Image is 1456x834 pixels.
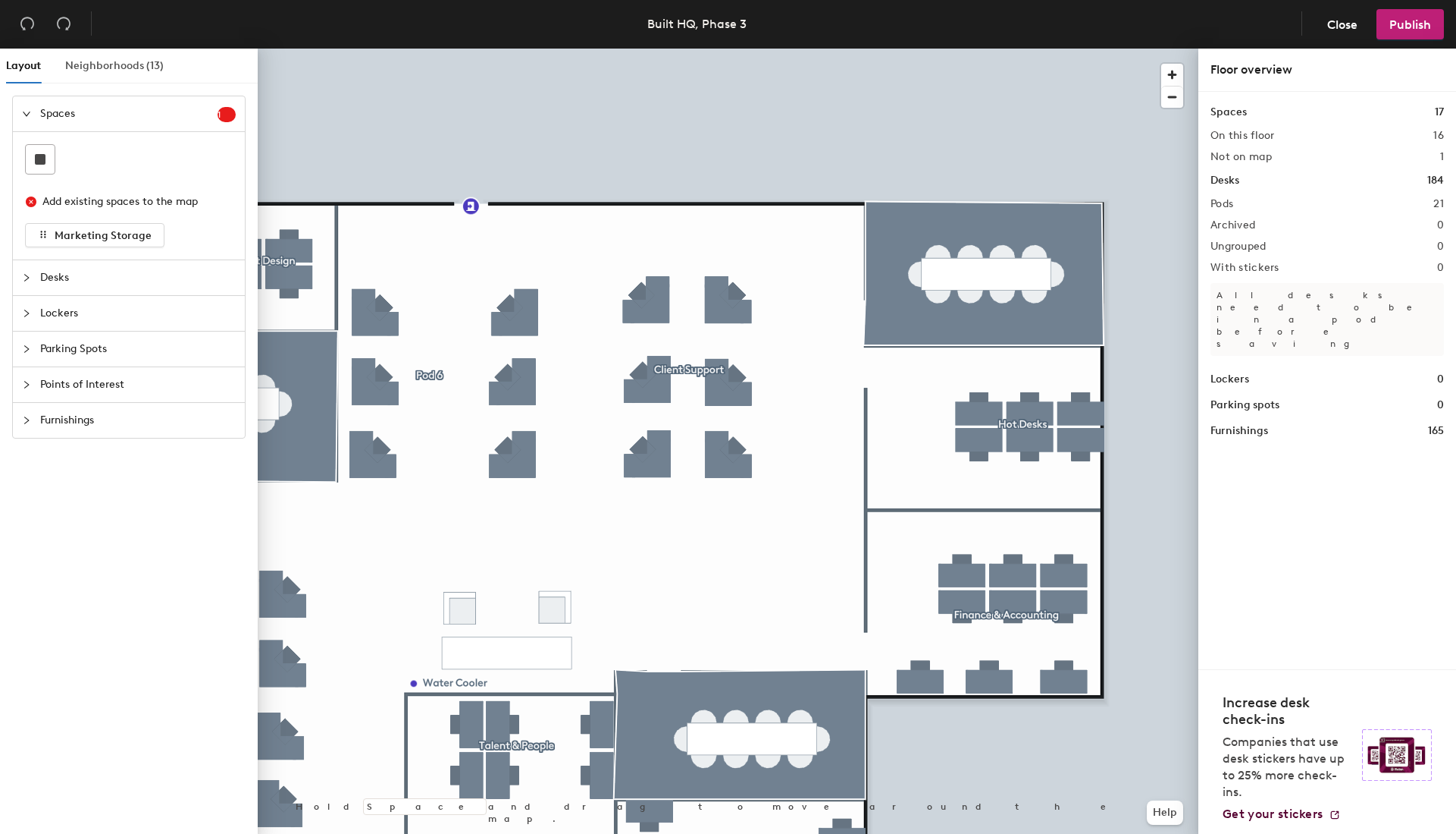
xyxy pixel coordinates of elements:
h4: Increase desk check-ins [1223,694,1353,728]
span: Publish [1389,17,1431,32]
h2: Pods [1210,198,1233,210]
h1: Desks [1210,172,1239,189]
span: collapsed [22,345,31,354]
span: expanded [22,109,31,118]
span: close-circle [26,197,36,207]
h1: 0 [1437,371,1444,388]
span: collapsed [22,416,31,425]
sup: 1 [218,107,236,122]
span: Desks [40,260,236,295]
h2: Not on map [1210,151,1272,163]
h2: 0 [1437,241,1444,253]
button: Close [1314,9,1370,39]
h1: 184 [1427,172,1444,189]
h1: Spaces [1210,104,1247,121]
h2: 21 [1433,198,1444,210]
img: Sticker logo [1362,729,1432,781]
span: Furnishings [40,403,236,438]
a: Get your stickers [1223,807,1341,822]
h1: 17 [1435,104,1444,121]
span: Get your stickers [1223,807,1323,821]
button: Help [1147,801,1183,825]
h2: 0 [1437,219,1444,231]
span: Lockers [40,296,236,331]
span: Neighborhoods (13) [65,59,164,72]
div: Built HQ, Phase 3 [647,14,747,33]
span: collapsed [22,309,31,318]
h2: On this floor [1210,130,1275,142]
h2: Ungrouped [1210,241,1267,253]
h1: Furnishings [1210,423,1268,439]
h1: Parking spots [1210,397,1279,414]
p: All desks need to be in a pod before saving [1210,283,1444,356]
h2: 16 [1433,130,1444,142]
h1: Lockers [1210,371,1249,388]
span: Spaces [40,96,218,131]
span: Layout [6,59,41,72]
h2: Archived [1210,219,1255,231]
h2: 1 [1440,151,1444,163]
span: Points of Interest [40,367,236,402]
div: Floor overview [1210,61,1444,79]
p: Companies that use desk stickers have up to 25% more check-ins. [1223,734,1353,801]
span: 1 [218,109,236,120]
button: Redo (⌘ + ⇧ + Z) [49,9,79,39]
button: Undo (⌘ + Z) [12,9,42,39]
h2: 0 [1437,262,1444,274]
span: collapsed [22,380,31,389]
button: Marketing Storage [25,223,164,247]
h1: 0 [1437,397,1444,414]
span: Marketing Storage [55,229,152,242]
h2: With stickers [1210,262,1279,274]
button: Publish [1376,9,1444,39]
span: Close [1327,17,1357,32]
h1: 165 [1428,423,1444,439]
span: collapsed [22,273,31,282]
div: Add existing spaces to the map [42,194,223,210]
span: Parking Spots [40,332,236,367]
